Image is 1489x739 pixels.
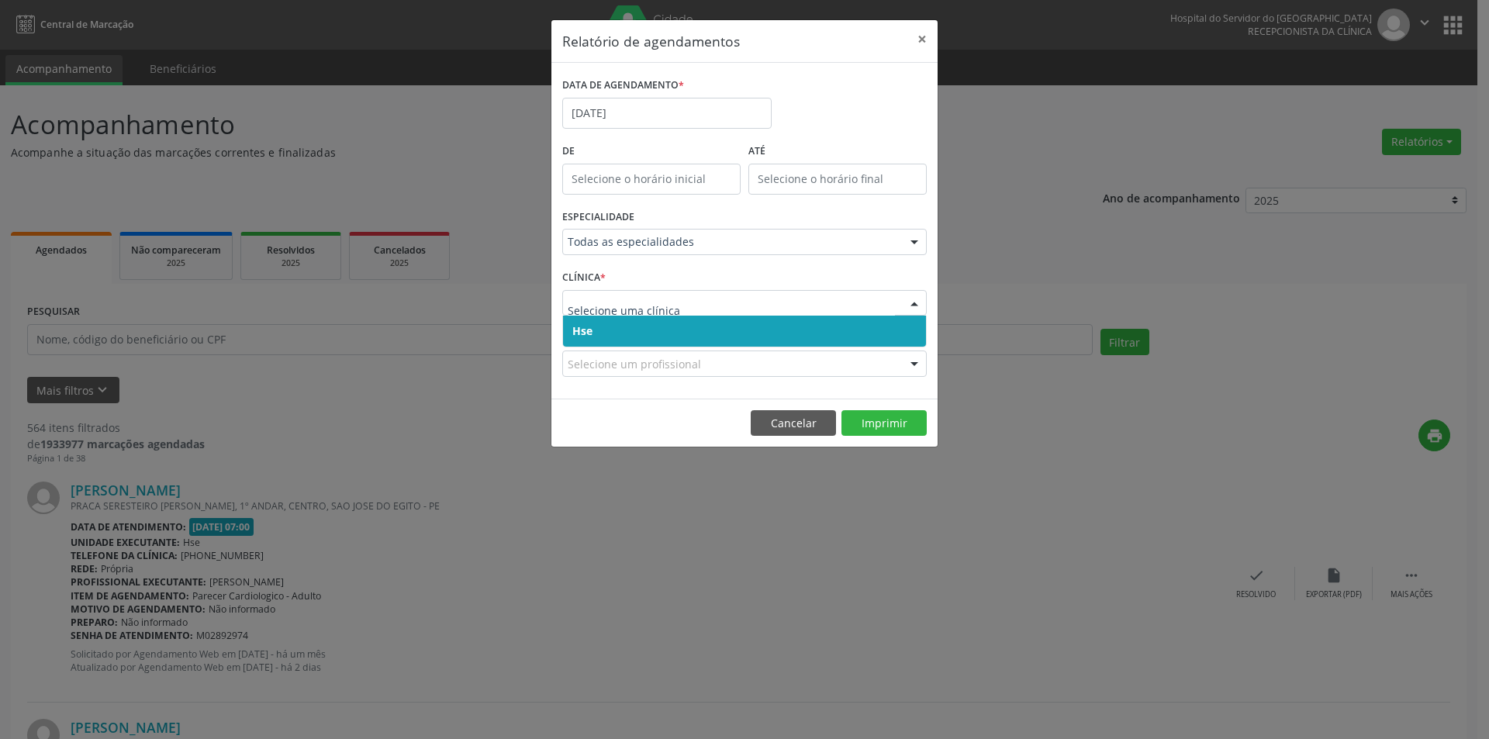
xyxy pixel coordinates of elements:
[907,20,938,58] button: Close
[568,356,701,372] span: Selecione um profissional
[568,234,895,250] span: Todas as especialidades
[562,266,606,290] label: CLÍNICA
[572,323,592,338] span: Hse
[841,410,927,437] button: Imprimir
[562,74,684,98] label: DATA DE AGENDAMENTO
[751,410,836,437] button: Cancelar
[562,205,634,230] label: ESPECIALIDADE
[562,31,740,51] h5: Relatório de agendamentos
[562,140,741,164] label: De
[568,295,895,326] input: Selecione uma clínica
[748,164,927,195] input: Selecione o horário final
[748,140,927,164] label: ATÉ
[562,164,741,195] input: Selecione o horário inicial
[562,98,772,129] input: Selecione uma data ou intervalo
